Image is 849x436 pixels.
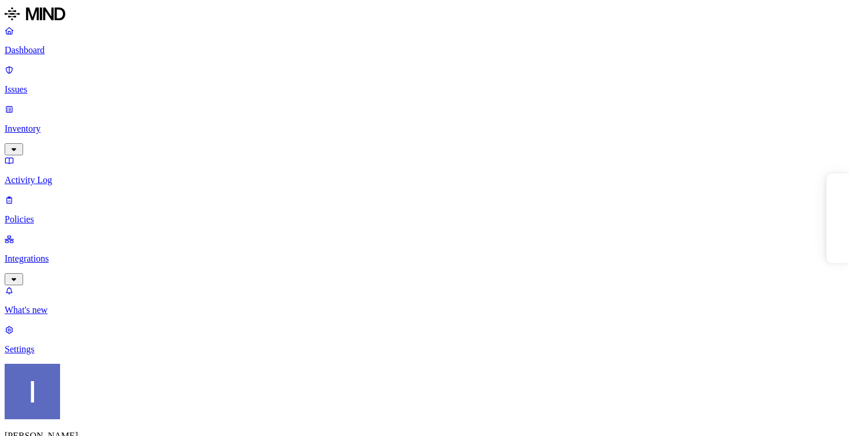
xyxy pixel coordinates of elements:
p: Policies [5,214,844,225]
p: Integrations [5,254,844,264]
p: Inventory [5,124,844,134]
a: Issues [5,65,844,95]
a: Dashboard [5,25,844,55]
p: Dashboard [5,45,844,55]
a: Policies [5,195,844,225]
a: Activity Log [5,155,844,185]
img: MIND [5,5,65,23]
p: Settings [5,344,844,355]
a: What's new [5,285,844,315]
img: Itai Schwartz [5,364,60,419]
a: Integrations [5,234,844,284]
a: Settings [5,325,844,355]
p: What's new [5,305,844,315]
p: Issues [5,84,844,95]
a: Inventory [5,104,844,154]
p: Activity Log [5,175,844,185]
a: MIND [5,5,844,25]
